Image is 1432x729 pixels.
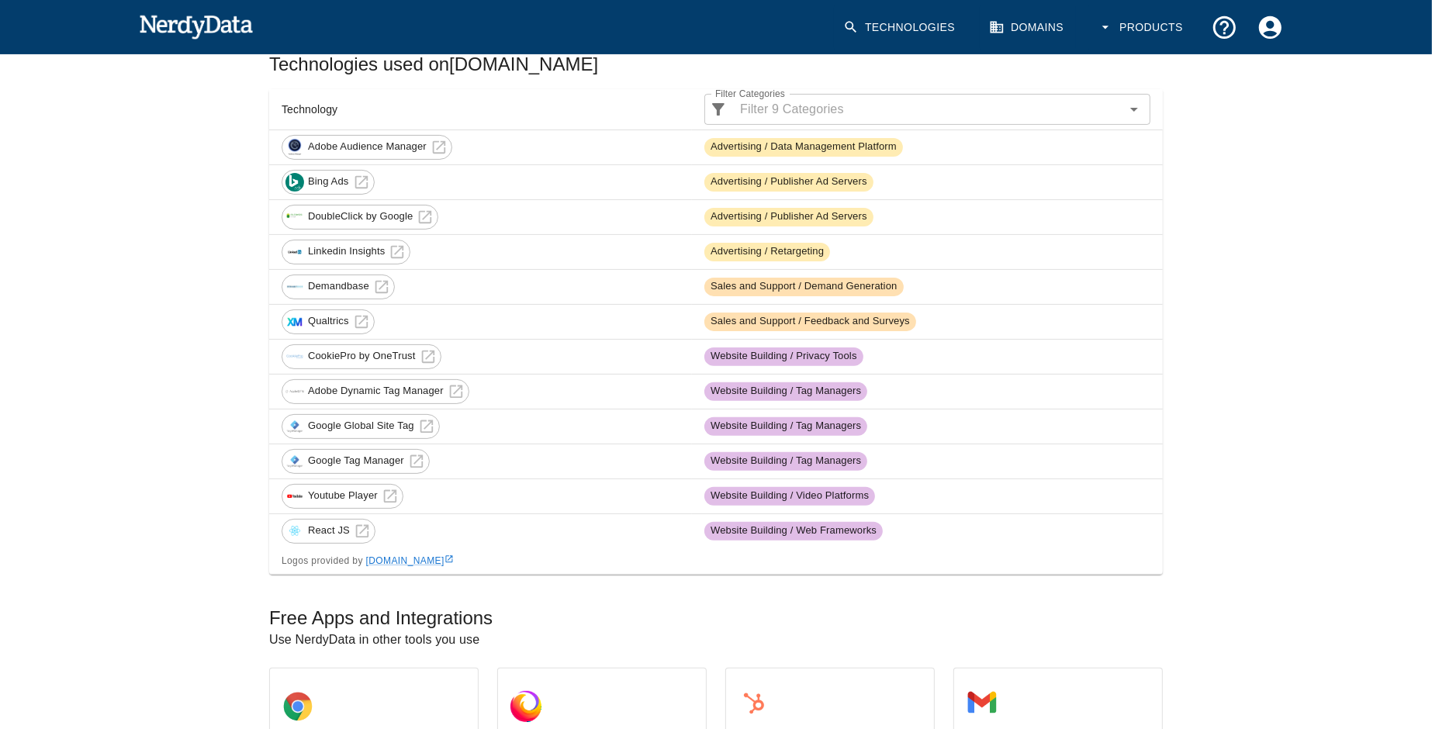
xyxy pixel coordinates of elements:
[299,279,378,294] span: Demandbase
[282,484,403,509] a: Youtube Player
[299,209,421,224] span: DoubleClick by Google
[1123,98,1145,120] button: Open
[704,314,916,329] span: Sales and Support / Feedback and Surveys
[299,489,386,503] span: Youtube Player
[299,140,435,154] span: Adobe Audience Manager
[269,631,1163,649] p: Use NerdyData in other tools you use
[299,523,358,538] span: React JS
[282,414,440,439] a: Google Global Site Tag
[366,555,454,566] a: [DOMAIN_NAME]
[269,606,1163,631] h5: Free Apps and Integrations
[282,379,469,404] a: Adobe Dynamic Tag Manager
[510,691,541,722] img: Firefox
[834,5,967,50] a: Technologies
[282,135,452,160] a: Adobe Audience Manager
[738,687,770,720] img: Hubspot
[704,419,867,434] span: Website Building / Tag Managers
[704,349,863,364] span: Website Building / Privacy Tools
[299,454,413,468] span: Google Tag Manager
[282,555,454,566] span: Logos provided by
[299,244,393,259] span: Linkedin Insights
[1088,5,1195,50] button: Products
[299,314,358,329] span: Qualtrics
[282,205,438,230] a: DoubleClick by Google
[282,309,375,334] a: Qualtrics
[299,419,423,434] span: Google Global Site Tag
[269,89,692,130] th: Technology
[704,244,830,259] span: Advertising / Retargeting
[715,87,785,100] label: Filter Categories
[704,174,873,189] span: Advertising / Publisher Ad Servers
[282,170,375,195] a: Bing Ads
[704,209,873,224] span: Advertising / Publisher Ad Servers
[299,174,358,189] span: Bing Ads
[704,523,883,538] span: Website Building / Web Frameworks
[282,240,410,264] a: Linkedin Insights
[1247,5,1293,50] button: Account Settings
[967,687,998,718] img: Gmail
[282,344,441,369] a: CookiePro by OneTrust
[269,52,1163,77] h2: Technologies used on [DOMAIN_NAME]
[299,384,452,399] span: Adobe Dynamic Tag Manager
[282,691,313,722] img: Chrome
[139,11,253,42] img: NerdyData.com
[980,5,1076,50] a: Domains
[704,489,875,503] span: Website Building / Video Platforms
[299,349,424,364] span: CookiePro by OneTrust
[704,454,867,468] span: Website Building / Tag Managers
[704,140,903,154] span: Advertising / Data Management Platform
[1202,5,1247,50] button: Support and Documentation
[704,279,903,294] span: Sales and Support / Demand Generation
[282,275,395,299] a: Demandbase
[1354,619,1413,678] iframe: Drift Widget Chat Controller
[282,449,430,474] a: Google Tag Manager
[704,384,867,399] span: Website Building / Tag Managers
[282,519,375,544] a: React JS
[734,98,1120,120] input: Filter 9 Categories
